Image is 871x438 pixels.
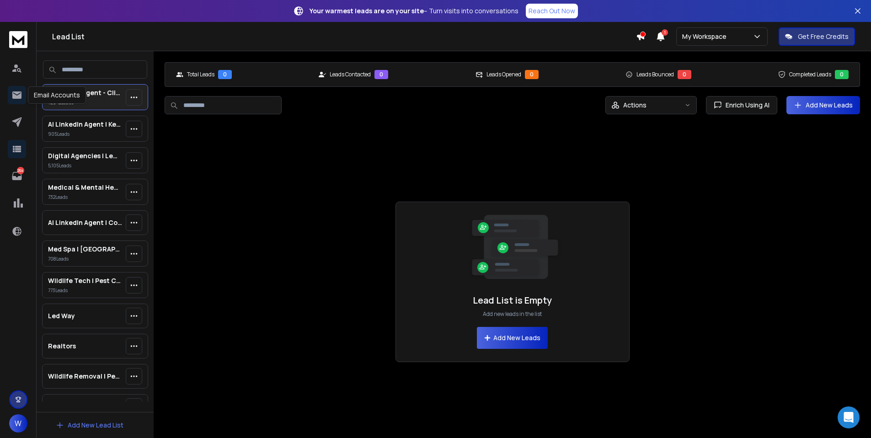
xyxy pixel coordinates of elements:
p: Realtors [48,342,76,351]
p: 264 [17,167,24,174]
div: 0 [835,70,849,79]
button: Get Free Credits [779,27,855,46]
p: Medical & Mental Health Practices [48,183,122,192]
button: W [9,414,27,433]
p: Wildlife Tech | Pest Control Tech | Big 3 [48,276,122,285]
p: Digital Agencies | LemList | 050524 [48,151,122,160]
p: Completed Leads [789,71,831,78]
p: AI LinkedIn Agent | Keyword [48,120,122,129]
div: 0 [525,70,539,79]
p: Total Leads [187,71,214,78]
p: My Workspace [682,32,730,41]
p: Led Way [48,311,75,320]
button: Enrich Using AI [706,96,777,114]
div: Open Intercom Messenger [838,406,860,428]
h1: Lead List [52,31,636,42]
p: Leads Contacted [330,71,371,78]
p: Reach Out Now [529,6,575,16]
p: 773 Lead s [48,287,122,294]
button: Add New Leads [477,327,548,349]
a: 264 [8,167,26,185]
p: Leads Bounced [636,71,674,78]
p: Wildlife Removal | Pest Control | [GEOGRAPHIC_DATA] | [GEOGRAPHIC_DATA] [48,372,122,381]
p: 5,105 Lead s [48,162,122,169]
div: 0 [218,70,232,79]
span: 1 [662,29,668,36]
div: Email Accounts [28,86,86,104]
p: – Turn visits into conversations [310,6,518,16]
p: 905 Lead s [48,131,122,138]
strong: Your warmest leads are on your site [310,6,424,15]
p: 732 Lead s [48,194,122,201]
div: 0 [678,70,691,79]
button: Add New Lead List [48,416,131,434]
p: Leads Opened [486,71,521,78]
p: Get Free Credits [798,32,849,41]
h1: Lead List is Empty [473,294,552,307]
a: Add New Leads [794,101,853,110]
p: Med Spa | [GEOGRAPHIC_DATA] [48,245,122,254]
img: logo [9,31,27,48]
div: 0 [374,70,388,79]
button: Add New Leads [786,96,860,114]
p: Add new leads in the list [483,310,542,318]
p: Actions [623,101,647,110]
a: Reach Out Now [526,4,578,18]
span: Enrich Using AI [722,101,769,110]
p: 708 Lead s [48,256,122,262]
p: AI LinkedIn Agent | Connections [48,218,122,227]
